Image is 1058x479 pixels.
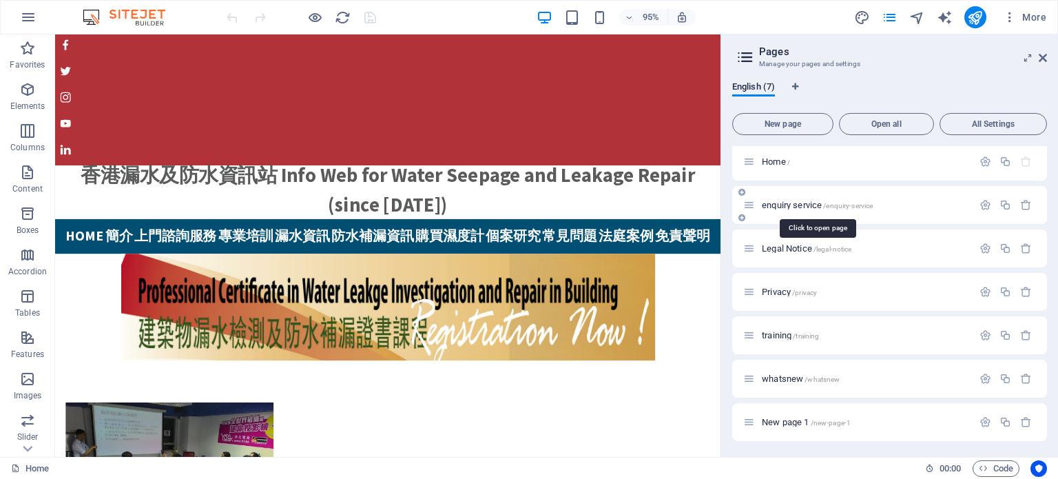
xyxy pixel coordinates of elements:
[738,120,827,128] span: New page
[758,331,973,340] div: training/training
[979,329,991,341] div: Settings
[758,374,973,383] div: whatsnew/whatsnew
[732,81,1047,108] div: Language Tabs
[940,460,961,477] span: 00 00
[937,9,953,26] button: text_generator
[946,120,1041,128] span: All Settings
[882,9,898,26] button: pages
[1020,416,1032,428] div: Remove
[762,156,790,167] span: Click to open page
[964,6,986,28] button: publish
[762,330,819,340] span: Click to open page
[979,156,991,167] div: Settings
[805,376,840,383] span: /whatsnew
[759,58,1019,70] h3: Manage your pages and settings
[813,245,852,253] span: /legal-notice
[762,374,840,384] span: Click to open page
[787,159,790,166] span: /
[79,9,183,26] img: Editor Logo
[676,11,688,23] i: On resize automatically adjust zoom level to fit chosen device.
[619,9,668,26] button: 95%
[1020,329,1032,341] div: Remove
[14,390,42,401] p: Images
[792,289,817,296] span: /privacy
[839,113,934,135] button: Open all
[762,417,851,427] span: Click to open page
[811,419,851,427] span: /new-page-1
[732,113,833,135] button: New page
[949,463,951,473] span: :
[1020,199,1032,211] div: Remove
[979,460,1013,477] span: Code
[909,9,926,26] button: navigator
[909,10,925,26] i: Navigator
[979,243,991,254] div: Settings
[973,460,1019,477] button: Code
[999,416,1011,428] div: Duplicate
[758,418,973,427] div: New page 1/new-page-1
[999,156,1011,167] div: Duplicate
[979,199,991,211] div: Settings
[925,460,962,477] h6: Session time
[1020,156,1032,167] div: The startpage cannot be deleted
[854,9,871,26] button: design
[1030,460,1047,477] button: Usercentrics
[979,373,991,385] div: Settings
[999,286,1011,298] div: Duplicate
[999,243,1011,254] div: Duplicate
[882,10,898,26] i: Pages (Ctrl+Alt+S)
[762,287,817,297] span: Click to open page
[793,332,819,340] span: /training
[15,307,40,318] p: Tables
[12,183,43,194] p: Content
[999,329,1011,341] div: Duplicate
[967,10,983,26] i: Publish
[758,157,973,166] div: Home/
[307,9,323,26] button: Click here to leave preview mode and continue editing
[1020,286,1032,298] div: Remove
[997,6,1052,28] button: More
[335,10,351,26] i: Reload page
[732,79,775,98] span: English (7)
[823,202,873,210] span: /enquiry-service
[17,431,39,442] p: Slider
[640,9,662,26] h6: 95%
[1020,373,1032,385] div: Remove
[758,244,973,253] div: Legal Notice/legal-notice
[17,225,39,236] p: Boxes
[937,10,953,26] i: AI Writer
[759,45,1047,58] h2: Pages
[1020,243,1032,254] div: Remove
[999,199,1011,211] div: Duplicate
[11,460,49,477] a: Click to cancel selection. Double-click to open Pages
[8,266,47,277] p: Accordion
[11,349,44,360] p: Features
[10,101,45,112] p: Elements
[10,142,45,153] p: Columns
[999,373,1011,385] div: Duplicate
[979,416,991,428] div: Settings
[762,200,873,210] span: enquiry service
[758,287,973,296] div: Privacy/privacy
[940,113,1047,135] button: All Settings
[334,9,351,26] button: reload
[1003,10,1046,24] span: More
[758,201,973,210] div: enquiry service/enquiry-service
[979,286,991,298] div: Settings
[845,120,928,128] span: Open all
[10,59,45,70] p: Favorites
[762,243,851,254] span: Click to open page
